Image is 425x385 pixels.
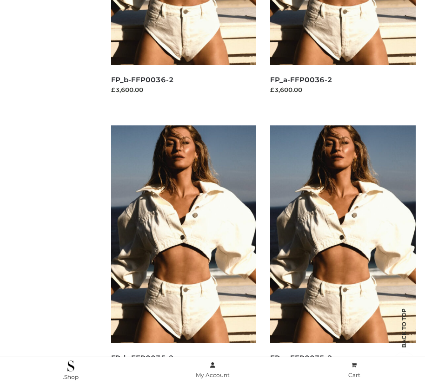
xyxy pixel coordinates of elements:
div: £3,600.00 [111,85,257,94]
span: .Shop [63,373,79,380]
div: £3,600.00 [270,85,416,94]
span: Cart [348,372,360,378]
a: FP_a-FFP0036-2 [270,75,332,84]
a: Cart [283,360,425,381]
span: My Account [196,372,230,378]
a: FP_b-FFP0035-2 [111,353,174,362]
a: FP_b-FFP0036-2 [111,75,174,84]
a: FP_a-FFP0035-2 [270,353,332,362]
img: .Shop [67,360,74,372]
span: Back to top [392,325,416,348]
a: My Account [142,360,284,381]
